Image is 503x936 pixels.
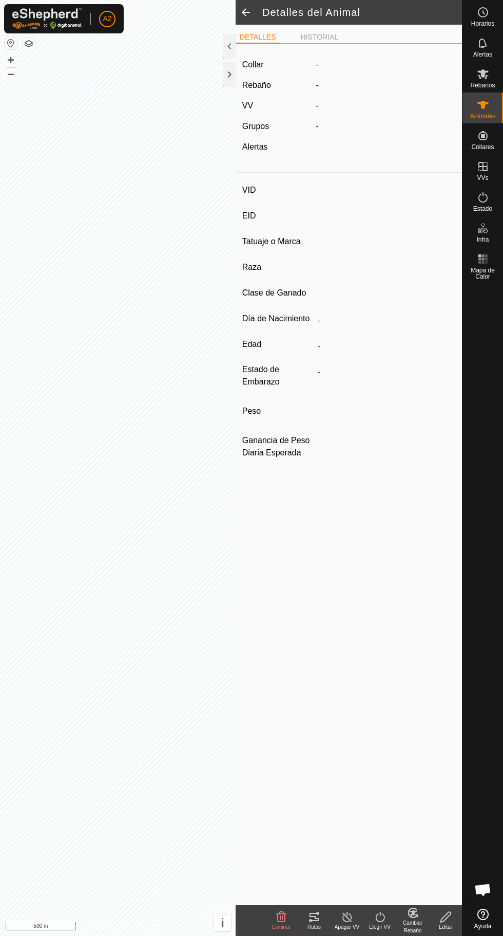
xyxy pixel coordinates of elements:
[462,905,503,933] a: Ayuda
[5,54,17,66] button: +
[12,8,82,29] img: Logo Gallagher
[242,400,313,422] label: Peso
[471,21,494,27] span: Horarios
[316,81,319,89] span: -
[473,51,492,58] span: Alertas
[242,142,268,151] label: Alertas
[242,434,313,459] label: Ganancia de Peso Diaria Esperada
[474,923,492,929] span: Ayuda
[262,6,462,19] h2: Detalles del Animal
[470,82,495,88] span: Rebaños
[298,923,331,931] div: Rutas
[221,916,224,930] span: i
[396,919,429,934] div: Cambiar Rebaño
[312,120,460,133] div: -
[363,923,396,931] div: Elegir VV
[242,101,253,110] label: VV
[242,183,313,197] label: VID
[23,38,35,50] button: Capas del Mapa
[316,101,319,110] app-display-virtual-paddock-transition: -
[331,923,363,931] div: Apagar VV
[242,59,264,71] label: Collar
[471,144,494,150] span: Collares
[468,874,498,905] div: Chat abierto
[429,923,462,931] div: Editar
[137,923,171,932] a: Contáctenos
[470,113,495,119] span: Animales
[5,37,17,49] button: Restablecer Mapa
[214,914,231,931] button: i
[242,286,313,300] label: Clase de Ganado
[242,261,313,274] label: Raza
[477,175,488,181] span: VVs
[242,312,313,325] label: Día de Nacimiento
[473,206,492,212] span: Estado
[476,236,489,243] span: Infra
[242,363,313,388] label: Estado de Embarazo
[465,267,500,280] span: Mapa de Calor
[65,923,124,932] a: Política de Privacidad
[316,59,319,71] label: -
[242,81,271,89] label: Rebaño
[242,209,313,223] label: EID
[272,924,291,930] span: Eliminar
[242,338,313,351] label: Edad
[236,32,280,44] li: DETALLES
[242,235,313,248] label: Tatuaje o Marca
[5,67,17,80] button: –
[297,32,343,43] li: HISTORIAL
[242,122,269,131] label: Grupos
[103,13,111,24] span: A2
